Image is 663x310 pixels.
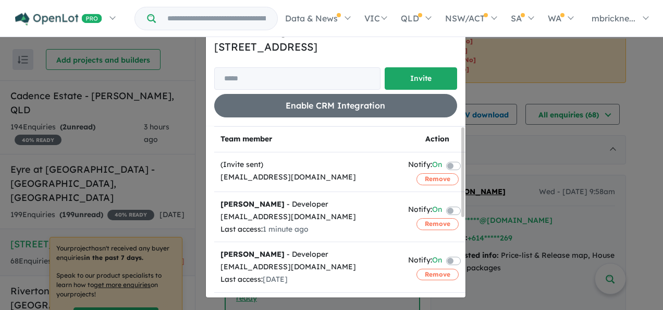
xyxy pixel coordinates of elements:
strong: [PERSON_NAME] [220,199,285,209]
div: Notify: [408,254,442,268]
div: [EMAIL_ADDRESS][DOMAIN_NAME] [220,211,396,223]
th: Action [402,127,473,152]
button: Remove [416,218,459,230]
input: Try estate name, suburb, builder or developer [158,7,275,30]
th: Team member [214,127,402,152]
span: 1 minute ago [263,224,309,234]
div: (Invite sent) [220,159,396,171]
button: Remove [416,173,459,185]
span: On [432,254,442,268]
img: Openlot PRO Logo White [15,13,102,26]
button: Invite [385,67,457,90]
div: Notify: [408,204,442,218]
button: Enable CRM Integration [214,94,457,117]
button: Remove [416,269,459,280]
span: [DATE] [263,275,288,284]
div: - Developer [220,198,396,211]
strong: [PERSON_NAME] [220,249,285,259]
h5: Invite/manage team members for [STREET_ADDRESS] [214,23,457,55]
span: On [432,159,442,173]
div: Last access: [220,273,396,286]
div: Last access: [220,223,396,236]
div: [EMAIL_ADDRESS][DOMAIN_NAME] [220,261,396,273]
span: mbrickne... [592,13,635,23]
div: - Developer [220,248,396,261]
div: [EMAIL_ADDRESS][DOMAIN_NAME] [220,171,396,184]
div: Notify: [408,159,442,173]
span: On [432,204,442,218]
